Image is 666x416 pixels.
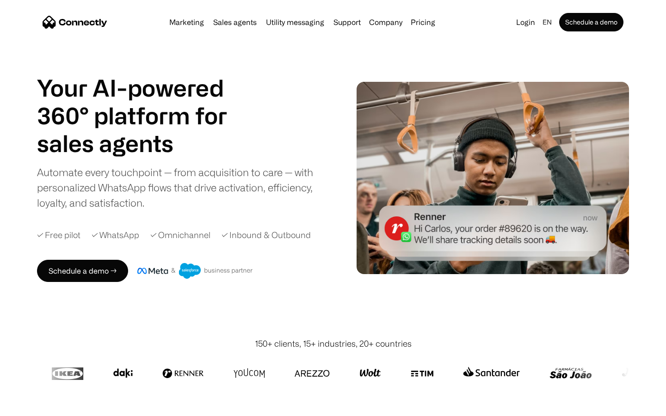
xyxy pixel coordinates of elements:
[407,18,439,26] a: Pricing
[330,18,364,26] a: Support
[37,74,250,129] h1: Your AI-powered 360° platform for
[150,229,210,241] div: ✓ Omnichannel
[559,13,623,31] a: Schedule a demo
[9,399,55,413] aside: Language selected: English
[37,165,328,210] div: Automate every touchpoint — from acquisition to care — with personalized WhatsApp flows that driv...
[543,16,552,29] div: en
[262,18,328,26] a: Utility messaging
[210,18,260,26] a: Sales agents
[37,129,250,157] h1: sales agents
[137,263,253,279] img: Meta and Salesforce business partner badge.
[222,229,311,241] div: ✓ Inbound & Outbound
[92,229,139,241] div: ✓ WhatsApp
[369,16,402,29] div: Company
[255,337,412,350] div: 150+ clients, 15+ industries, 20+ countries
[37,260,128,282] a: Schedule a demo →
[166,18,208,26] a: Marketing
[18,400,55,413] ul: Language list
[512,16,539,29] a: Login
[37,229,80,241] div: ✓ Free pilot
